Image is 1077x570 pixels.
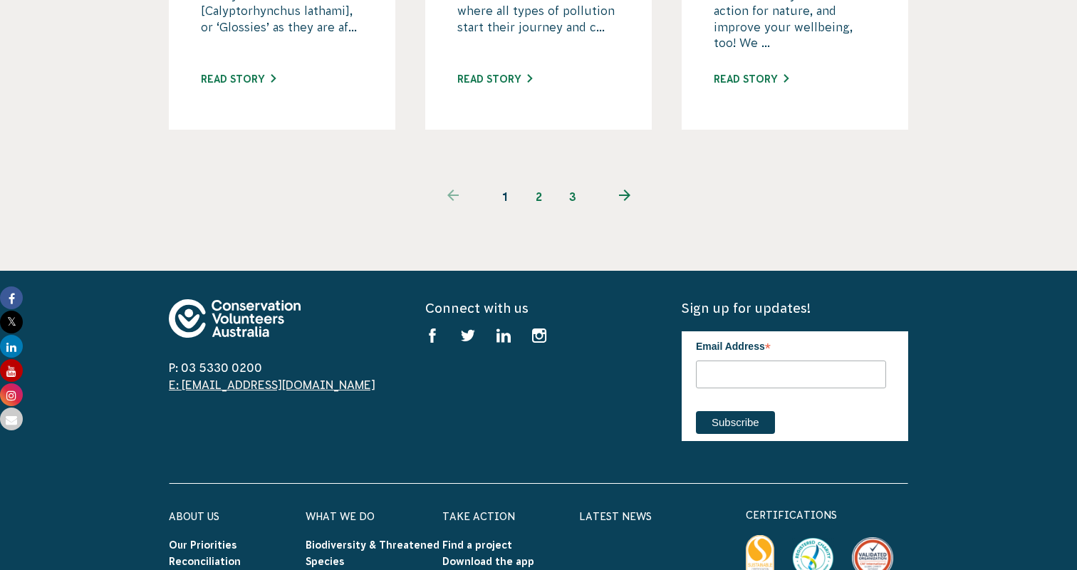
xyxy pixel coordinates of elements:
[746,507,908,524] p: certifications
[487,180,521,214] span: 1
[457,73,532,85] a: Read story
[425,299,652,317] h5: Connect with us
[442,556,534,567] a: Download the app
[714,73,789,85] a: Read story
[579,511,652,522] a: Latest News
[696,331,886,358] label: Email Address
[442,511,515,522] a: Take Action
[521,180,556,214] a: 2
[169,378,375,391] a: E: [EMAIL_ADDRESS][DOMAIN_NAME]
[306,511,375,522] a: What We Do
[306,539,439,566] a: Biodiversity & Threatened Species
[169,511,219,522] a: About Us
[556,180,590,214] a: 3
[169,539,237,551] a: Our Priorities
[682,299,908,317] h5: Sign up for updates!
[442,539,512,551] a: Find a project
[169,556,241,567] a: Reconciliation
[169,299,301,338] img: logo-footer.svg
[696,411,775,434] input: Subscribe
[590,180,659,214] a: Next page
[169,361,262,374] a: P: 03 5330 0200
[201,73,276,85] a: Read story
[418,180,659,214] ul: Pagination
